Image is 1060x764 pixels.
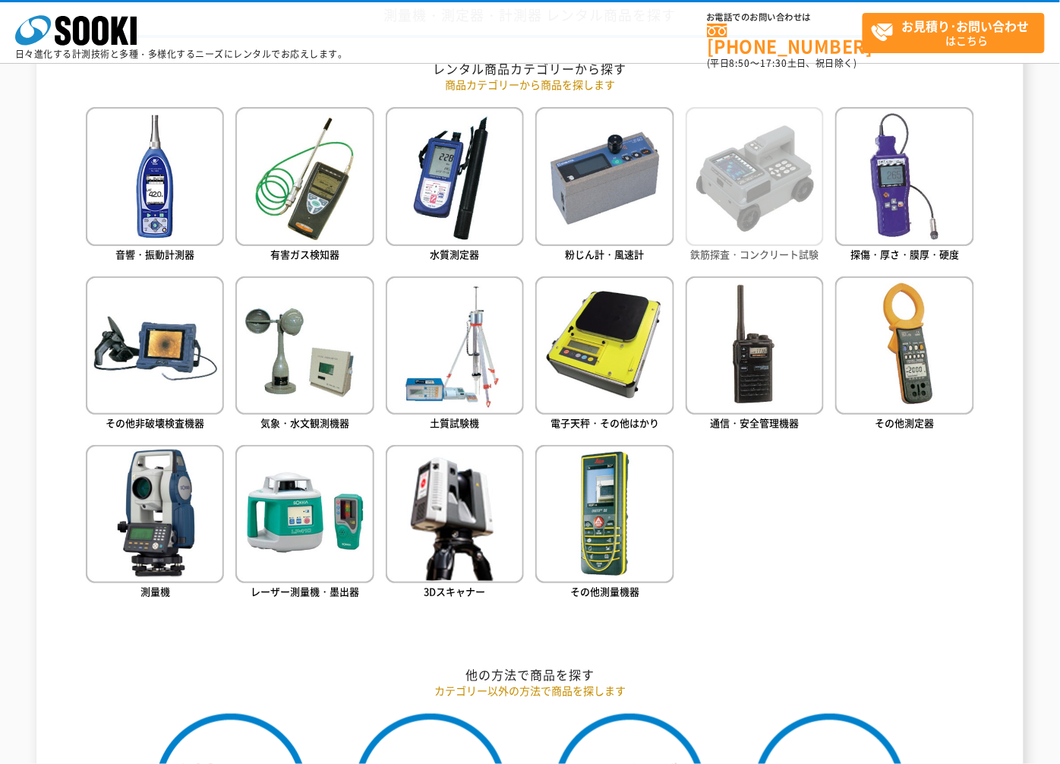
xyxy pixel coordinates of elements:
[835,276,973,415] img: その他測定器
[270,247,339,261] span: 有害ガス検知器
[424,584,486,598] span: 3Dスキャナー
[86,276,224,415] img: その他非破壊検査機器
[707,13,863,22] span: お電話でのお問い合わせは
[760,56,787,70] span: 17:30
[535,276,674,434] a: 電子天秤・その他はかり
[711,415,800,430] span: 通信・安全管理機器
[386,276,524,434] a: 土質試験機
[235,107,374,264] a: 有害ガス検知器
[86,107,224,264] a: 音響・振動計測器
[691,247,819,261] span: 鉄筋探査・コンクリート試験
[730,56,751,70] span: 8:50
[86,77,974,93] p: 商品カテゴリーから商品を探します
[871,14,1044,52] span: はこちら
[15,49,348,58] p: 日々進化する計測技術と多種・多様化するニーズにレンタルでお応えします。
[86,107,224,245] img: 音響・振動計測器
[86,445,224,583] img: 測量機
[86,445,224,602] a: 測量機
[535,445,674,583] img: その他測量機器
[386,445,524,583] img: 3Dスキャナー
[863,13,1045,53] a: お見積り･お問い合わせはこちら
[235,276,374,434] a: 気象・水文観測機器
[235,445,374,583] img: レーザー測量機・墨出器
[86,683,974,699] p: カテゴリー以外の方法で商品を探します
[86,667,974,683] h2: 他の方法で商品を探す
[535,107,674,264] a: 粉じん計・風速計
[570,584,639,598] span: その他測量機器
[535,107,674,245] img: 粉じん計・風速計
[850,247,959,261] span: 探傷・厚さ・膜厚・硬度
[707,56,857,70] span: (平日 ～ 土日、祝日除く)
[551,415,659,430] span: 電子天秤・その他はかり
[835,276,973,434] a: その他測定器
[431,247,480,261] span: 水質測定器
[686,276,824,434] a: 通信・安全管理機器
[386,107,524,264] a: 水質測定器
[902,17,1030,35] strong: お見積り･お問い合わせ
[386,276,524,415] img: 土質試験機
[386,107,524,245] img: 水質測定器
[686,107,824,264] a: 鉄筋探査・コンクリート試験
[86,276,224,434] a: その他非破壊検査機器
[235,107,374,245] img: 有害ガス検知器
[235,445,374,602] a: レーザー測量機・墨出器
[431,415,480,430] span: 土質試験機
[260,415,349,430] span: 気象・水文観測機器
[235,276,374,415] img: 気象・水文観測機器
[707,24,863,55] a: [PHONE_NUMBER]
[566,247,645,261] span: 粉じん計・風速計
[251,584,359,598] span: レーザー測量機・墨出器
[875,415,935,430] span: その他測定器
[535,445,674,602] a: その他測量機器
[535,276,674,415] img: 電子天秤・その他はかり
[106,415,204,430] span: その他非破壊検査機器
[115,247,194,261] span: 音響・振動計測器
[686,276,824,415] img: 通信・安全管理機器
[835,107,973,245] img: 探傷・厚さ・膜厚・硬度
[140,584,170,598] span: 測量機
[686,107,824,245] img: 鉄筋探査・コンクリート試験
[386,445,524,602] a: 3Dスキャナー
[835,107,973,264] a: 探傷・厚さ・膜厚・硬度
